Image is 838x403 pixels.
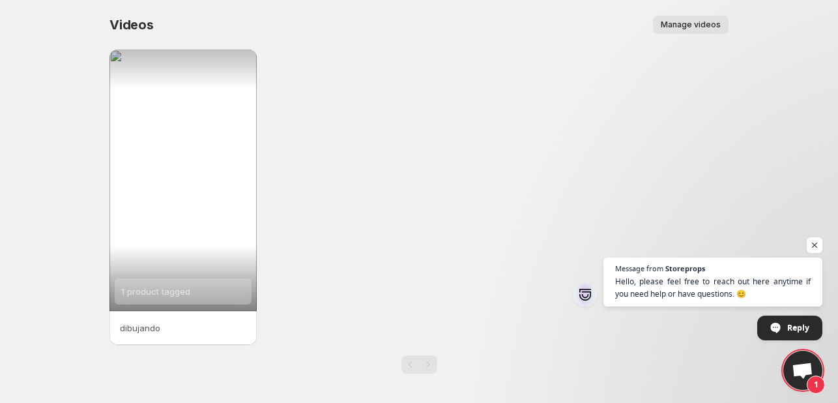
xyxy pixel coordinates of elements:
button: Manage videos [653,16,729,34]
span: Videos [109,17,154,33]
span: Storeprops [665,265,705,272]
nav: Pagination [401,355,437,374]
span: Message from [615,265,663,272]
p: dibujando [120,321,246,335]
span: Reply [787,316,809,339]
span: 1 [807,376,825,394]
span: Hello, please feel free to reach out here anytime if you need help or have questions. 😊 [615,275,811,300]
span: 1 product tagged [121,286,190,297]
span: Manage videos [661,20,721,30]
a: Open chat [783,351,822,390]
